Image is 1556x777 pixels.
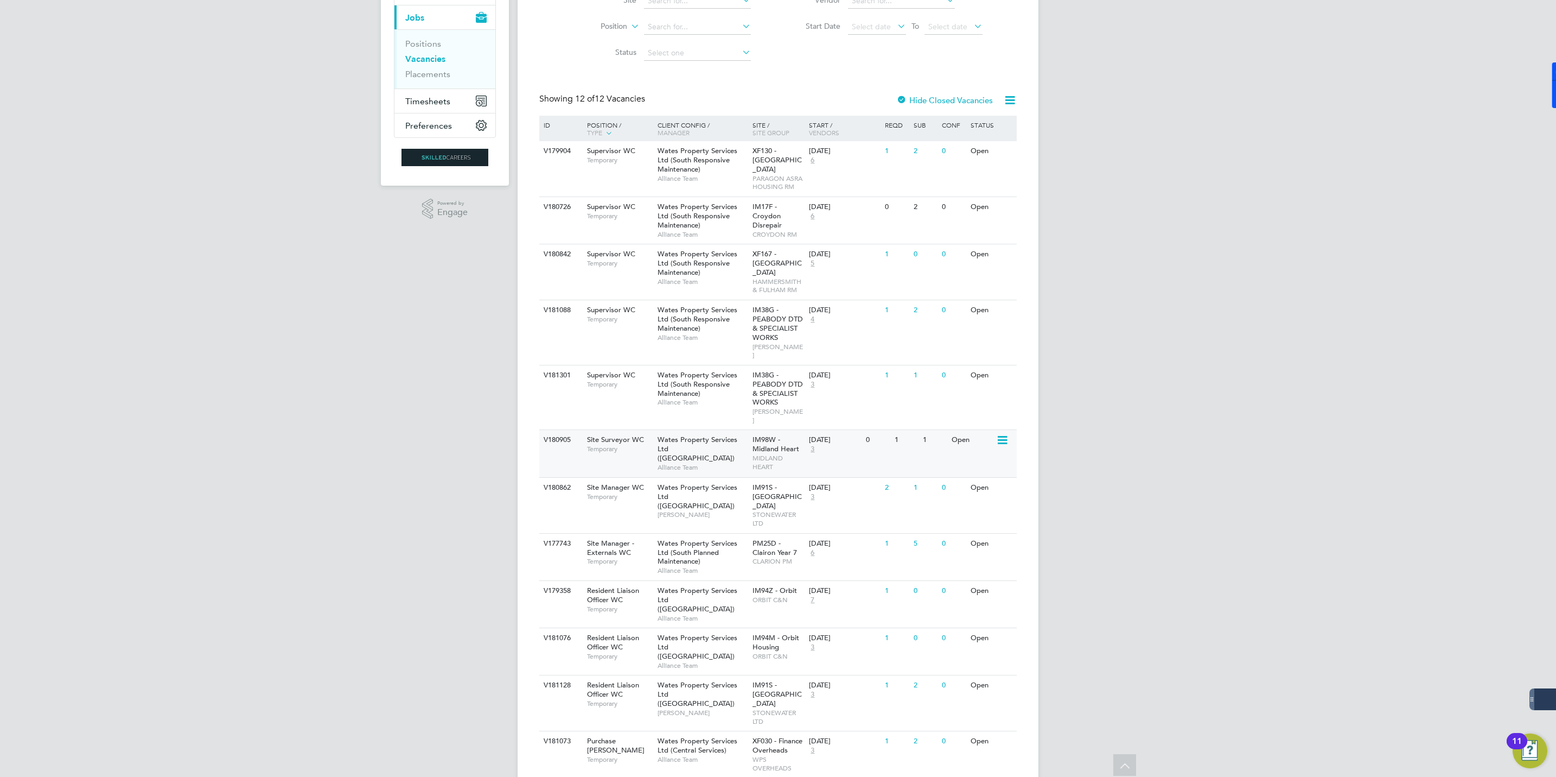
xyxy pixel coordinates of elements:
div: 0 [939,365,967,386]
span: Jobs [405,12,424,23]
span: Wates Property Services Ltd ([GEOGRAPHIC_DATA]) [658,586,737,614]
span: 3 [809,690,816,699]
span: Temporary [587,605,652,614]
div: Open [949,430,996,450]
span: PARAGON ASRA HOUSING RM [753,174,804,191]
div: 1 [892,430,920,450]
div: Open [968,731,1015,751]
span: 6 [809,212,816,221]
div: V181076 [541,628,579,648]
span: Alliance Team [658,333,747,342]
span: Supervisor WC [587,146,635,155]
span: IM38G - PEABODY DTD & SPECIALIST WORKS [753,370,803,407]
div: 0 [939,581,967,601]
div: 0 [939,731,967,751]
div: [DATE] [809,371,879,380]
span: Alliance Team [658,661,747,670]
div: 0 [882,197,910,217]
span: Supervisor WC [587,249,635,258]
span: IM38G - PEABODY DTD & SPECIALIST WORKS [753,305,803,342]
div: 5 [911,534,939,554]
span: Timesheets [405,96,450,106]
span: IM17F - Croydon Disrepair [753,202,782,230]
span: Wates Property Services Ltd (South Responsive Maintenance) [658,146,737,174]
span: Wates Property Services Ltd (South Responsive Maintenance) [658,202,737,230]
div: V179904 [541,141,579,161]
span: Purchase [PERSON_NAME] [587,736,645,755]
div: 0 [911,244,939,264]
div: Site / [750,116,807,142]
div: Open [968,478,1015,498]
span: Wates Property Services Ltd ([GEOGRAPHIC_DATA]) [658,483,737,510]
span: 3 [809,746,816,755]
input: Select one [644,46,751,61]
div: V180905 [541,430,579,450]
div: [DATE] [809,539,879,548]
a: Vacancies [405,54,445,64]
span: Temporary [587,492,652,501]
span: 3 [809,492,816,502]
span: Wates Property Services Ltd (South Planned Maintenance) [658,539,737,566]
span: Resident Liaison Officer WC [587,633,639,652]
div: V180726 [541,197,579,217]
img: skilledcareers-logo-retina.png [401,149,488,166]
div: 1 [882,731,910,751]
div: 0 [939,675,967,696]
div: Client Config / [655,116,750,142]
div: Open [968,365,1015,386]
div: Open [968,675,1015,696]
button: Jobs [394,5,495,29]
a: Placements [405,69,450,79]
div: 1 [882,244,910,264]
span: Engage [437,208,468,217]
span: Wates Property Services Ltd ([GEOGRAPHIC_DATA]) [658,633,737,661]
div: 1 [882,300,910,320]
div: [DATE] [809,435,860,445]
span: Type [587,128,602,137]
div: 1 [882,628,910,648]
span: Alliance Team [658,277,747,286]
span: Temporary [587,699,652,708]
div: Start / [806,116,882,142]
span: 12 of [575,93,595,104]
span: Wates Property Services Ltd (South Responsive Maintenance) [658,305,737,333]
div: Jobs [394,29,495,89]
div: V180862 [541,478,579,498]
div: V179358 [541,581,579,601]
span: 3 [809,445,816,454]
div: Showing [539,93,647,105]
div: Open [968,534,1015,554]
span: 7 [809,596,816,605]
span: CROYDON RM [753,230,804,239]
span: Alliance Team [658,566,747,575]
span: Site Group [753,128,789,137]
div: 1 [882,141,910,161]
div: 0 [939,628,967,648]
div: Open [968,300,1015,320]
div: Open [968,197,1015,217]
div: ID [541,116,579,134]
div: 1 [911,478,939,498]
div: [DATE] [809,737,879,746]
span: Preferences [405,121,452,131]
span: Wates Property Services Ltd ([GEOGRAPHIC_DATA]) [658,435,737,463]
div: V181128 [541,675,579,696]
span: Alliance Team [658,230,747,239]
div: Open [968,141,1015,161]
button: Preferences [394,113,495,137]
div: Status [968,116,1015,134]
div: 2 [911,731,939,751]
div: 0 [939,141,967,161]
span: ORBIT C&N [753,596,804,604]
span: HAMMERSMITH & FULHAM RM [753,277,804,294]
div: 0 [939,300,967,320]
span: Temporary [587,755,652,764]
div: 2 [911,675,939,696]
div: [DATE] [809,634,879,643]
span: Wates Property Services Ltd ([GEOGRAPHIC_DATA]) [658,680,737,708]
span: PM25D - Clairon Year 7 [753,539,797,557]
span: 4 [809,315,816,324]
span: XF030 - Finance Overheads [753,736,802,755]
span: 6 [809,548,816,558]
span: Select date [852,22,891,31]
